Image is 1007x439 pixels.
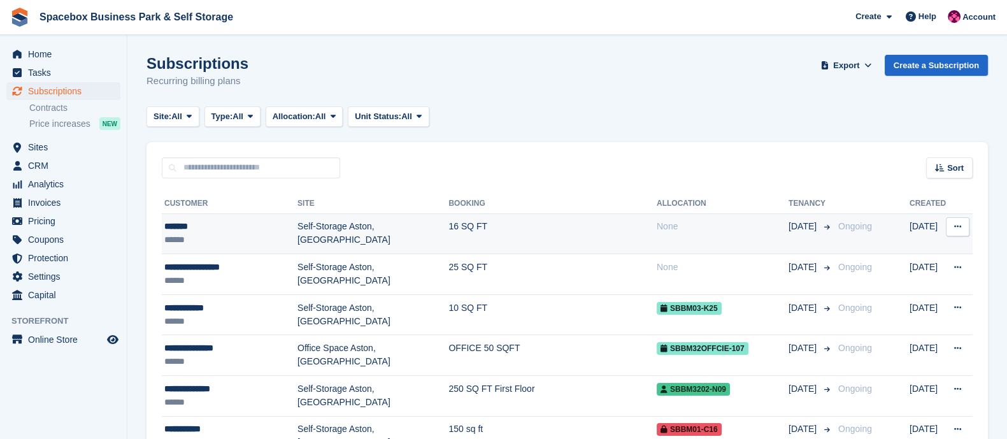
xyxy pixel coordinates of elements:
[657,383,730,396] span: SBBM3202-N09
[910,294,946,335] td: [DATE]
[833,59,859,72] span: Export
[910,213,946,254] td: [DATE]
[448,294,657,335] td: 10 SQ FT
[401,110,412,123] span: All
[297,376,448,417] td: Self-Storage Aston, [GEOGRAPHIC_DATA]
[789,342,819,355] span: [DATE]
[789,194,833,214] th: Tenancy
[448,254,657,295] td: 25 SQ FT
[348,106,429,127] button: Unit Status: All
[297,254,448,295] td: Self-Storage Aston, [GEOGRAPHIC_DATA]
[6,212,120,230] a: menu
[6,138,120,156] a: menu
[99,117,120,130] div: NEW
[6,175,120,193] a: menu
[657,302,722,315] span: SBBM03-K25
[789,422,819,436] span: [DATE]
[6,64,120,82] a: menu
[28,45,104,63] span: Home
[29,102,120,114] a: Contracts
[146,74,248,89] p: Recurring billing plans
[789,220,819,233] span: [DATE]
[28,331,104,349] span: Online Store
[28,64,104,82] span: Tasks
[171,110,182,123] span: All
[448,376,657,417] td: 250 SQ FT First Floor
[297,335,448,376] td: Office Space Aston, [GEOGRAPHIC_DATA]
[146,55,248,72] h1: Subscriptions
[657,220,789,233] div: None
[6,286,120,304] a: menu
[297,294,448,335] td: Self-Storage Aston, [GEOGRAPHIC_DATA]
[818,55,875,76] button: Export
[232,110,243,123] span: All
[28,138,104,156] span: Sites
[28,231,104,248] span: Coupons
[910,254,946,295] td: [DATE]
[838,262,872,272] span: Ongoing
[948,10,961,23] img: Avishka Chauhan
[448,194,657,214] th: Booking
[28,268,104,285] span: Settings
[657,342,748,355] span: SBBM32OFFCIE-107
[10,8,29,27] img: stora-icon-8386f47178a22dfd0bd8f6a31ec36ba5ce8667c1dd55bd0f319d3a0aa187defe.svg
[6,45,120,63] a: menu
[6,249,120,267] a: menu
[657,261,789,274] div: None
[448,335,657,376] td: OFFICE 50 SQFT
[6,268,120,285] a: menu
[6,194,120,212] a: menu
[910,194,946,214] th: Created
[838,343,872,353] span: Ongoing
[789,261,819,274] span: [DATE]
[204,106,261,127] button: Type: All
[838,303,872,313] span: Ongoing
[29,117,120,131] a: Price increases NEW
[657,423,722,436] span: SBBM01-C16
[910,376,946,417] td: [DATE]
[657,194,789,214] th: Allocation
[6,231,120,248] a: menu
[11,315,127,327] span: Storefront
[315,110,326,123] span: All
[28,212,104,230] span: Pricing
[146,106,199,127] button: Site: All
[947,162,964,175] span: Sort
[105,332,120,347] a: Preview store
[355,110,401,123] span: Unit Status:
[910,335,946,376] td: [DATE]
[789,382,819,396] span: [DATE]
[28,82,104,100] span: Subscriptions
[789,301,819,315] span: [DATE]
[28,286,104,304] span: Capital
[885,55,988,76] a: Create a Subscription
[28,157,104,175] span: CRM
[154,110,171,123] span: Site:
[838,424,872,434] span: Ongoing
[918,10,936,23] span: Help
[838,221,872,231] span: Ongoing
[6,331,120,349] a: menu
[34,6,238,27] a: Spacebox Business Park & Self Storage
[962,11,996,24] span: Account
[6,157,120,175] a: menu
[29,118,90,130] span: Price increases
[266,106,343,127] button: Allocation: All
[211,110,233,123] span: Type:
[448,213,657,254] td: 16 SQ FT
[273,110,315,123] span: Allocation:
[297,213,448,254] td: Self-Storage Aston, [GEOGRAPHIC_DATA]
[162,194,297,214] th: Customer
[297,194,448,214] th: Site
[855,10,881,23] span: Create
[28,249,104,267] span: Protection
[838,384,872,394] span: Ongoing
[6,82,120,100] a: menu
[28,175,104,193] span: Analytics
[28,194,104,212] span: Invoices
